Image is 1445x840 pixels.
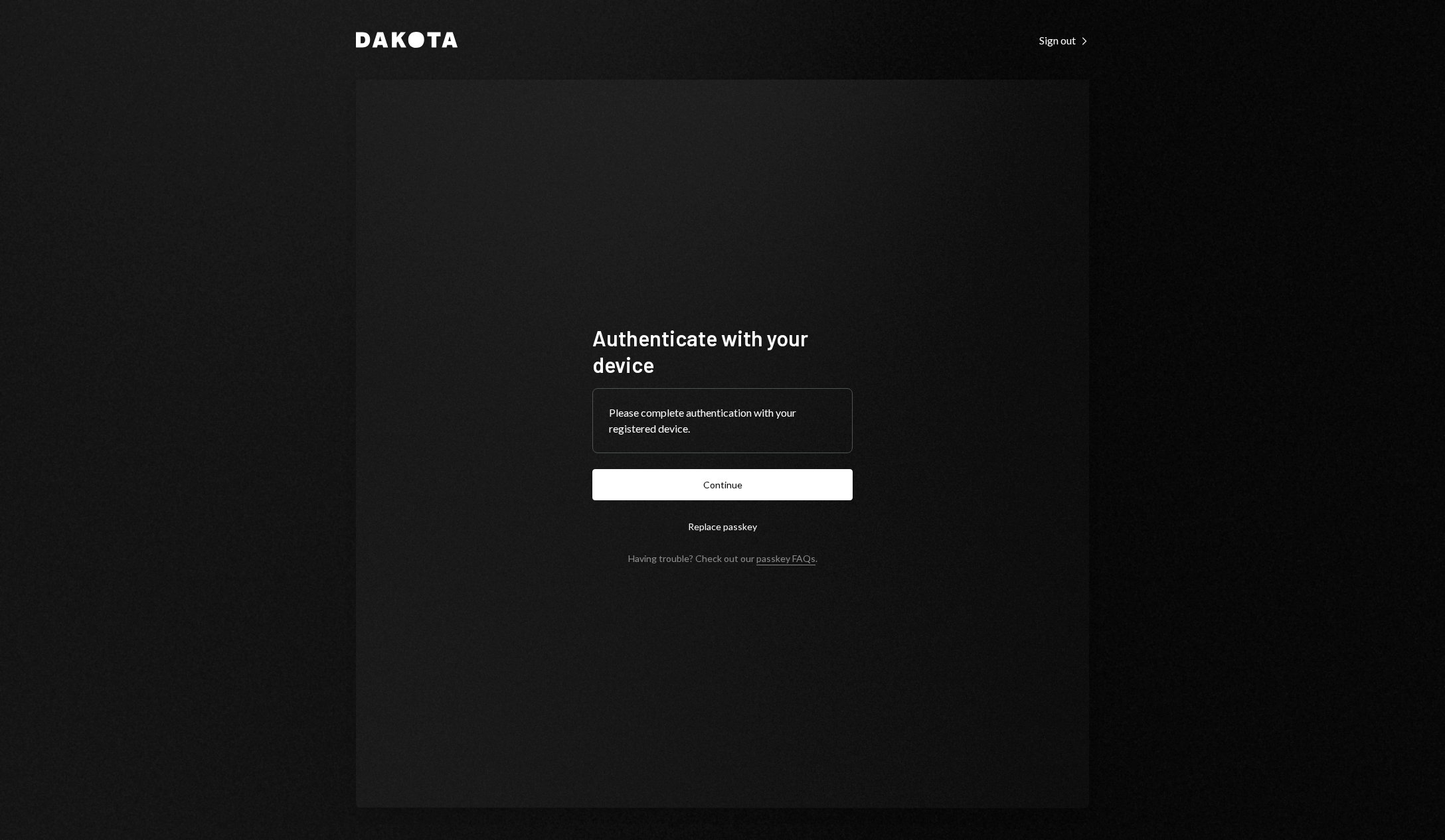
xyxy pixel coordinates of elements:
div: Sign out [1039,34,1089,47]
a: Sign out [1039,33,1089,47]
div: Having trouble? Check out our . [628,553,817,564]
button: Replace passkey [592,511,853,542]
h1: Authenticate with your device [592,324,853,378]
a: passkey FAQs [756,553,815,565]
div: Please complete authentication with your registered device. [609,405,836,437]
button: Continue [592,469,853,500]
